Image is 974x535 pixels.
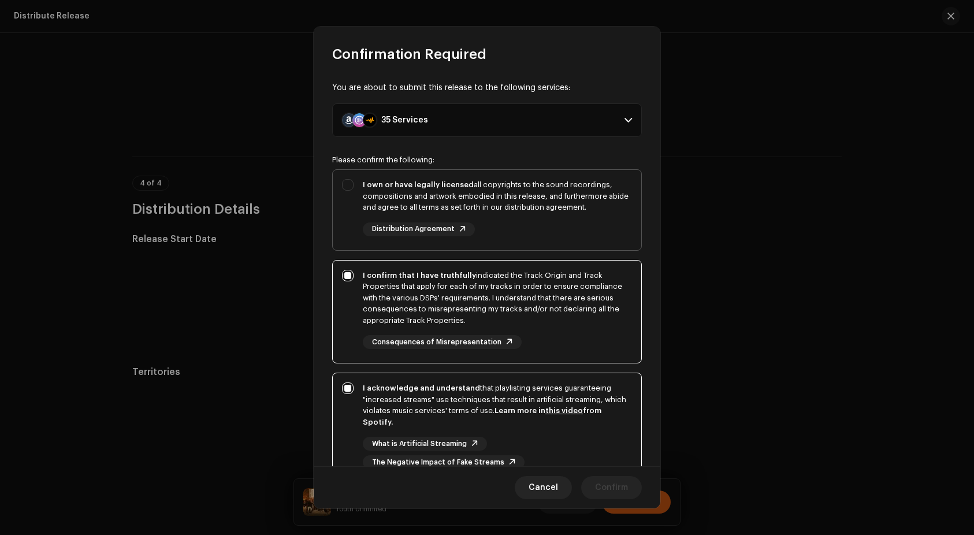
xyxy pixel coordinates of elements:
[381,116,428,125] div: 35 Services
[332,373,642,484] p-togglebutton: I acknowledge and understandthat playlisting services guaranteeing "increased streams" use techni...
[332,103,642,137] p-accordion-header: 35 Services
[363,384,480,392] strong: I acknowledge and understand
[363,179,632,213] div: all copyrights to the sound recordings, compositions and artwork embodied in this release, and fu...
[363,181,474,188] strong: I own or have legally licensed
[363,407,601,426] strong: Learn more in from Spotify.
[515,476,572,499] button: Cancel
[372,225,455,233] span: Distribution Agreement
[545,407,583,414] a: this video
[529,476,558,499] span: Cancel
[332,82,642,94] div: You are about to submit this release to the following services:
[332,155,642,165] div: Please confirm the following:
[332,45,486,64] span: Confirmation Required
[372,339,501,346] span: Consequences of Misrepresentation
[363,382,632,428] div: that playlisting services guaranteeing "increased streams" use techniques that result in artifici...
[595,476,628,499] span: Confirm
[332,169,642,251] p-togglebutton: I own or have legally licensedall copyrights to the sound recordings, compositions and artwork em...
[363,272,476,279] strong: I confirm that I have truthfully
[372,459,504,466] span: The Negative Impact of Fake Streams
[581,476,642,499] button: Confirm
[332,260,642,364] p-togglebutton: I confirm that I have truthfullyindicated the Track Origin and Track Properties that apply for ea...
[372,440,467,448] span: What is Artificial Streaming
[363,270,632,326] div: indicated the Track Origin and Track Properties that apply for each of my tracks in order to ensu...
